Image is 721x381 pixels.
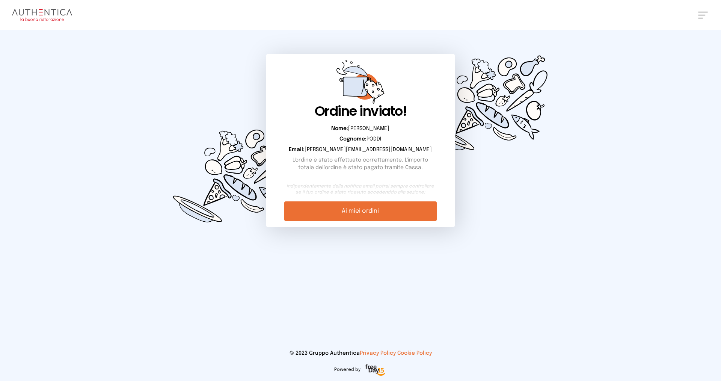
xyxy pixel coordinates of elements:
[284,183,436,195] small: Indipendentemente dalla notifica email potrai sempre controllare se il tuo ordine è stato ricevut...
[12,349,709,357] p: © 2023 Gruppo Authentica
[284,125,436,132] p: [PERSON_NAME]
[289,147,305,152] b: Email:
[397,351,432,356] a: Cookie Policy
[284,135,436,143] p: PODDI
[284,201,436,221] a: Ai miei ordini
[284,104,436,119] h1: Ordine inviato!
[364,363,387,378] img: logo-freeday.3e08031.png
[162,102,306,248] img: d0449c3114cc73e99fc76ced0c51d0cd.svg
[360,351,396,356] a: Privacy Policy
[415,30,559,176] img: d0449c3114cc73e99fc76ced0c51d0cd.svg
[284,156,436,171] p: L'ordine è stato effettuato correttamente. L'importo totale dell'ordine è stato pagato tramite Ca...
[339,136,367,142] b: Cognome:
[334,367,360,373] span: Powered by
[331,126,348,131] b: Nome:
[284,146,436,153] p: [PERSON_NAME][EMAIL_ADDRESS][DOMAIN_NAME]
[12,9,72,21] img: logo.8f33a47.png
